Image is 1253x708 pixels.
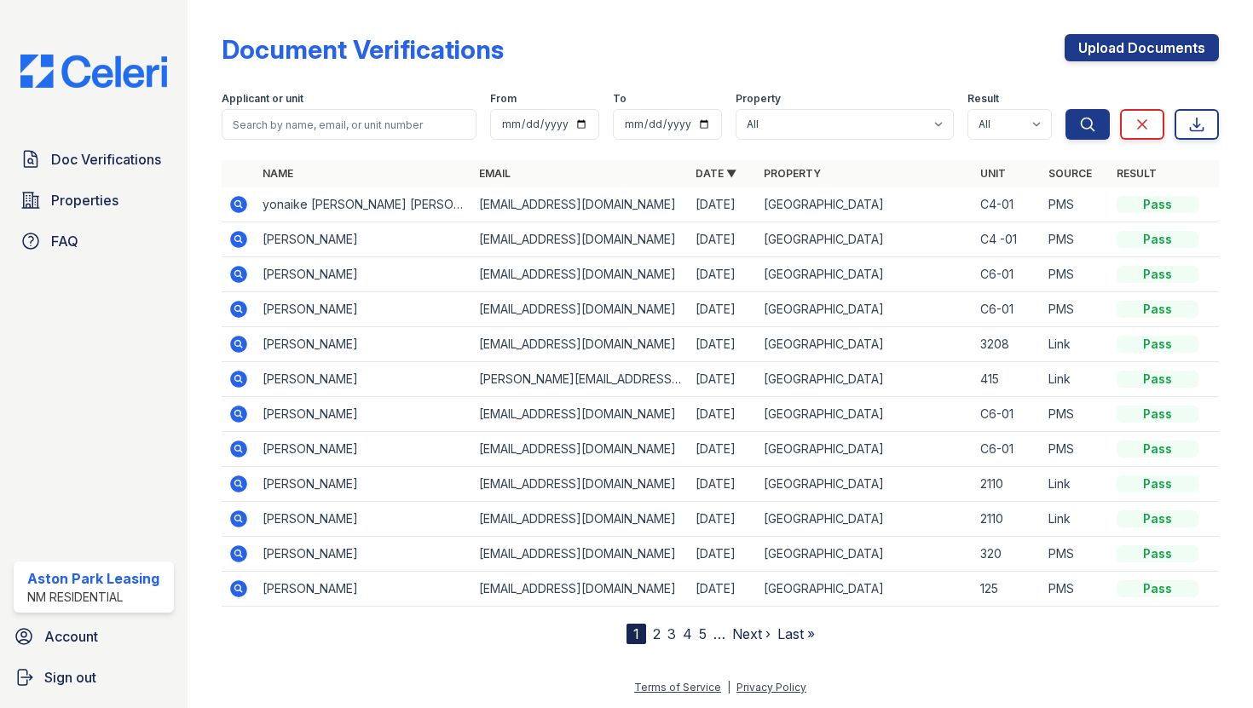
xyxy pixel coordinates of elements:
[1042,537,1110,572] td: PMS
[1042,222,1110,257] td: PMS
[1117,196,1198,213] div: Pass
[613,92,626,106] label: To
[980,167,1006,180] a: Unit
[1065,34,1219,61] a: Upload Documents
[689,327,757,362] td: [DATE]
[757,257,973,292] td: [GEOGRAPHIC_DATA]
[689,537,757,572] td: [DATE]
[256,222,472,257] td: [PERSON_NAME]
[1042,397,1110,432] td: PMS
[1117,440,1198,458] div: Pass
[689,362,757,397] td: [DATE]
[1042,187,1110,222] td: PMS
[472,292,689,327] td: [EMAIL_ADDRESS][DOMAIN_NAME]
[472,502,689,537] td: [EMAIL_ADDRESS][DOMAIN_NAME]
[256,397,472,432] td: [PERSON_NAME]
[689,502,757,537] td: [DATE]
[256,292,472,327] td: [PERSON_NAME]
[736,92,781,106] label: Property
[757,432,973,467] td: [GEOGRAPHIC_DATA]
[472,572,689,607] td: [EMAIL_ADDRESS][DOMAIN_NAME]
[472,187,689,222] td: [EMAIL_ADDRESS][DOMAIN_NAME]
[689,292,757,327] td: [DATE]
[1117,580,1198,597] div: Pass
[689,432,757,467] td: [DATE]
[14,224,174,258] a: FAQ
[51,149,161,170] span: Doc Verifications
[1042,327,1110,362] td: Link
[973,537,1042,572] td: 320
[973,292,1042,327] td: C6-01
[1117,231,1198,248] div: Pass
[689,467,757,502] td: [DATE]
[256,257,472,292] td: [PERSON_NAME]
[683,625,692,642] a: 4
[973,572,1042,607] td: 125
[222,92,303,106] label: Applicant or unit
[634,681,721,694] a: Terms of Service
[973,397,1042,432] td: C6-01
[653,625,661,642] a: 2
[1117,475,1198,492] div: Pass
[1042,572,1110,607] td: PMS
[973,327,1042,362] td: 3208
[689,187,757,222] td: [DATE]
[973,432,1042,467] td: C6-01
[472,432,689,467] td: [EMAIL_ADDRESS][DOMAIN_NAME]
[1042,467,1110,502] td: Link
[472,222,689,257] td: [EMAIL_ADDRESS][DOMAIN_NAME]
[263,167,293,180] a: Name
[14,142,174,176] a: Doc Verifications
[44,667,96,688] span: Sign out
[222,34,504,65] div: Document Verifications
[757,572,973,607] td: [GEOGRAPHIC_DATA]
[973,222,1042,257] td: C4 -01
[44,626,98,647] span: Account
[713,624,725,644] span: …
[1048,167,1092,180] a: Source
[973,257,1042,292] td: C6-01
[1042,432,1110,467] td: PMS
[667,625,676,642] a: 3
[727,681,730,694] div: |
[1117,301,1198,318] div: Pass
[757,397,973,432] td: [GEOGRAPHIC_DATA]
[696,167,736,180] a: Date ▼
[256,432,472,467] td: [PERSON_NAME]
[27,589,159,606] div: NM Residential
[736,681,806,694] a: Privacy Policy
[7,55,181,88] img: CE_Logo_Blue-a8612792a0a2168367f1c8372b55b34899dd931a85d93a1a3d3e32e68fde9ad4.png
[689,222,757,257] td: [DATE]
[256,467,472,502] td: [PERSON_NAME]
[472,467,689,502] td: [EMAIL_ADDRESS][DOMAIN_NAME]
[973,467,1042,502] td: 2110
[256,362,472,397] td: [PERSON_NAME]
[757,362,973,397] td: [GEOGRAPHIC_DATA]
[1042,362,1110,397] td: Link
[479,167,511,180] a: Email
[256,187,472,222] td: yonaike [PERSON_NAME] [PERSON_NAME]
[973,502,1042,537] td: 2110
[472,362,689,397] td: [PERSON_NAME][EMAIL_ADDRESS][DOMAIN_NAME]
[7,660,181,694] a: Sign out
[777,625,815,642] a: Last »
[256,572,472,607] td: [PERSON_NAME]
[689,257,757,292] td: [DATE]
[256,537,472,572] td: [PERSON_NAME]
[256,327,472,362] td: [PERSON_NAME]
[1117,510,1198,527] div: Pass
[689,572,757,607] td: [DATE]
[1117,336,1198,353] div: Pass
[472,257,689,292] td: [EMAIL_ADDRESS][DOMAIN_NAME]
[757,187,973,222] td: [GEOGRAPHIC_DATA]
[222,109,476,140] input: Search by name, email, or unit number
[472,327,689,362] td: [EMAIL_ADDRESS][DOMAIN_NAME]
[757,327,973,362] td: [GEOGRAPHIC_DATA]
[973,362,1042,397] td: 415
[757,467,973,502] td: [GEOGRAPHIC_DATA]
[732,625,771,642] a: Next ›
[967,92,999,106] label: Result
[757,537,973,572] td: [GEOGRAPHIC_DATA]
[757,222,973,257] td: [GEOGRAPHIC_DATA]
